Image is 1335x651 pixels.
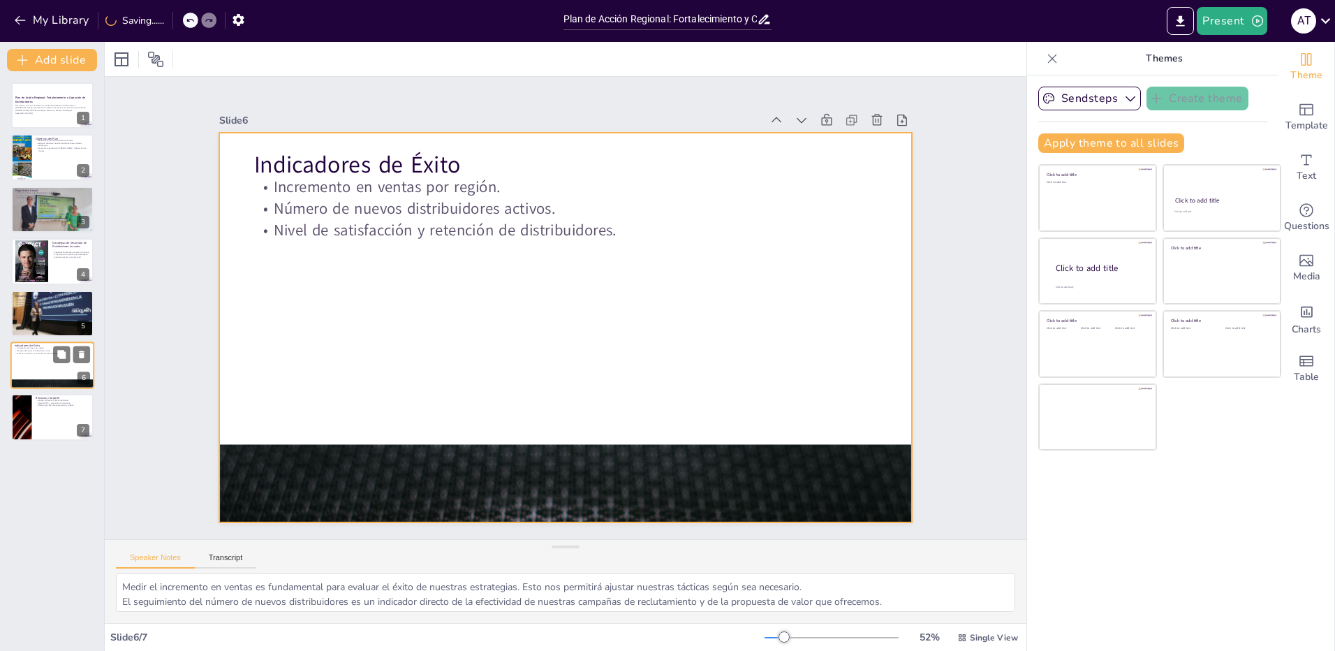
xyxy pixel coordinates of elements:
p: Expandir cobertura nacional mediante nuevos aliados estratégicos. [36,142,89,147]
p: Recursos y Soporte [36,396,89,400]
div: 1 [11,82,94,129]
div: Click to add title [1171,244,1271,250]
p: Material POP y campañas de marketing. [36,402,89,404]
div: Click to add title [1171,318,1271,323]
p: Propuesta de valor diferenciada. [15,303,89,306]
div: Click to add text [1047,327,1078,330]
p: Este plan se centra en fortalecer la red de distribuidores de lubricantes en [GEOGRAPHIC_DATA], e... [15,104,89,112]
p: Diagnóstico Actual [15,189,89,193]
div: Layout [110,48,133,71]
p: Estrategias de Captación de Nuevos Distribuidores [15,293,89,298]
p: Programas de incentivos por desempeño. [52,254,89,256]
span: Theme [1290,68,1322,83]
div: 1 [77,112,89,124]
p: Generated with [URL] [15,112,89,115]
div: 5 [11,291,94,337]
p: Nivel de satisfacción y retención de distribuidores. [254,219,878,241]
span: Questions [1284,219,1329,234]
input: Insert title [563,9,758,29]
div: 4 [11,238,94,284]
button: Duplicate Slide [53,346,70,363]
p: Número de nuevos distribuidores activos. [254,198,878,219]
div: Add images, graphics, shapes or video [1278,243,1334,293]
div: 5 [77,320,89,332]
p: Campañas de reclutamiento regionales. [15,301,89,304]
button: A T [1291,7,1316,35]
p: Incremento en ventas por región. [254,176,878,198]
div: Click to add title [1047,172,1146,177]
p: Equipo comercial y técnico dedicado. [36,400,89,402]
p: Segmentación geográfica y perfil ideal del distribuidor. [15,298,89,301]
button: Sendsteps [1038,87,1141,110]
span: Table [1294,370,1319,385]
div: Click to add text [1047,181,1146,184]
div: Add ready made slides [1278,92,1334,142]
p: Análisis de desempeño por región. [15,194,89,197]
span: Text [1297,168,1316,184]
div: Click to add text [1115,327,1146,330]
p: Indicadores de Éxito [15,344,90,348]
button: Create theme [1146,87,1248,110]
div: 52 % [913,631,946,644]
div: 4 [77,268,89,281]
button: Export to PowerPoint [1167,7,1194,35]
div: Slide 6 / 7 [110,631,765,644]
div: Saving...... [105,14,164,27]
p: Estrategias de Desarrollo de Distribuidores Actuales [52,241,89,249]
span: Media [1293,269,1320,284]
p: Themes [1063,42,1264,75]
div: Click to add title [1056,263,1145,275]
div: 7 [77,424,89,437]
div: Click to add title [1175,196,1268,205]
button: Delete Slide [73,346,90,363]
p: Identificación de zonas desatendidas o con bajo rendimiento. [15,197,89,200]
div: Change the overall theme [1278,42,1334,92]
div: 3 [77,216,89,228]
div: Click to add body [1056,286,1144,289]
p: Aumentar la penetración [PERSON_NAME] y fidelización de clientes. [36,147,89,152]
div: Click to add text [1174,210,1267,214]
button: Present [1197,7,1267,35]
div: Add text boxes [1278,142,1334,193]
p: Soporte logístico y promocional. [52,256,89,259]
p: Fortalecer la red de distribuidores actuales. [36,139,89,142]
div: Click to add text [1171,327,1215,330]
button: Transcript [195,553,257,569]
strong: Plan de Acción Regional: Fortalecimiento y Captación de Distribuidores [15,96,85,103]
div: 2 [77,164,89,177]
span: Template [1285,118,1328,133]
textarea: Medir el incremento en ventas es fundamental para evaluar el éxito de nuestras estrategias. Esto ... [116,573,1015,612]
div: 6 [10,342,94,389]
button: My Library [10,9,95,31]
button: Speaker Notes [116,553,195,569]
div: Add charts and graphs [1278,293,1334,344]
div: 3 [11,186,94,233]
div: Add a table [1278,344,1334,394]
p: Mapa de cobertura de distribuidores existentes. [15,191,89,194]
div: 7 [11,394,94,440]
p: Capacitación técnica y comercial continua. [52,251,89,254]
div: Click to add text [1225,327,1269,330]
div: 6 [78,372,90,384]
div: 2 [11,134,94,180]
div: Click to add title [1047,318,1146,323]
div: Get real-time input from your audience [1278,193,1334,243]
button: Add slide [7,49,97,71]
span: Charts [1292,322,1321,337]
p: Plataforma CRM para seguimiento y análisis. [36,404,89,407]
p: Indicadores de Éxito [254,149,878,181]
p: Número de nuevos distribuidores activos. [15,350,90,353]
p: Incremento en ventas por región. [15,347,90,350]
button: Apply theme to all slides [1038,133,1184,153]
span: Position [147,51,164,68]
p: Objetivos del Plan [36,136,89,140]
div: A T [1291,8,1316,34]
span: Single View [970,632,1018,643]
p: Nivel de satisfacción y retención de distribuidores. [15,352,90,355]
div: Click to add text [1081,327,1112,330]
div: Slide 6 [219,114,761,127]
